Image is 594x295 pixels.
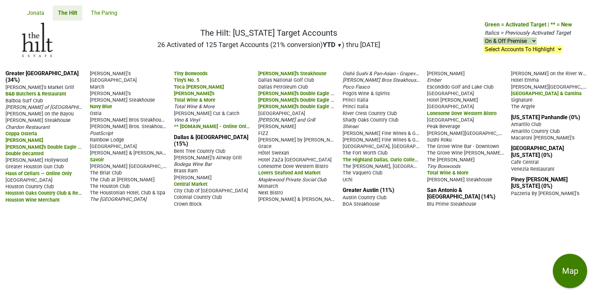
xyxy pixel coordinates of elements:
span: Vino & Vinyl [174,117,200,123]
span: BOA Steakhouse [343,201,380,207]
span: The Briar Club [90,170,122,176]
span: [PERSON_NAME]'s Double Eagle - Plano [258,103,347,110]
span: Houston Oaks Country Club & Retreat [5,190,89,196]
span: Princi Italia [343,97,368,103]
a: Piney [PERSON_NAME] [US_STATE] (0%) [511,176,568,189]
span: [PERSON_NAME] [174,175,212,181]
span: [GEOGRAPHIC_DATA] [90,77,137,83]
span: Navy Blue [90,104,112,110]
span: Uchi [343,177,353,183]
a: San Antonio & [GEOGRAPHIC_DATA] (14%) [427,187,496,200]
span: [GEOGRAPHIC_DATA] [5,177,52,183]
span: Total Wine & More [427,170,468,176]
span: Dallas National Golf Club [258,77,314,83]
span: Brass Ram [174,168,198,174]
span: [PERSON_NAME]'s Steakhouse [258,71,326,77]
span: [PERSON_NAME]'s Market Grill [5,84,74,90]
a: [US_STATE] Panhandle (0%) [511,114,580,121]
a: The Paring [86,5,122,21]
span: The Houston Club [90,183,130,189]
a: [GEOGRAPHIC_DATA][US_STATE] (0%) [511,145,564,158]
span: Princi Italia [343,104,368,110]
a: Jonata [22,5,49,21]
span: Macaroni [PERSON_NAME]'s [511,135,574,141]
span: [PERSON_NAME]'s Airway Grill [174,155,242,161]
span: Oishii Sushi & Pan-Asian - Grapevine [343,70,422,77]
span: March [90,84,104,90]
span: Central Market [174,181,207,187]
span: [PERSON_NAME] [427,71,465,77]
span: Cafe Central [511,159,539,165]
span: The Argyle [511,104,535,110]
span: Hotel [PERSON_NAME] [427,97,478,103]
span: Houston Wine Merchant [5,197,60,203]
span: Haus of Cellars — Online Only [5,171,72,177]
h2: 26 Activated of 125 Target Accounts (21% conversion) ) thru [DATE] [157,41,380,49]
span: B&B Butchers & Restaurant [5,91,66,97]
span: [PERSON_NAME] Cut & Catch [174,111,239,116]
span: The Grove Wine [PERSON_NAME][GEOGRAPHIC_DATA] [427,149,549,156]
span: Ostia [90,111,102,116]
span: Green = Activated Target | ** = New [485,21,572,28]
span: Ember [427,77,441,83]
span: [PERSON_NAME] Hollywood [5,157,68,163]
span: [PERSON_NAME]'s [90,91,131,97]
span: Amarillo Club [511,122,541,127]
span: [PERSON_NAME] Steakhouse [90,97,155,103]
a: Greater Austin (11%) [343,187,394,193]
span: Venezia Restaurant [511,166,555,172]
span: [PERSON_NAME]'s Double Eagle - [GEOGRAPHIC_DATA] [258,90,382,97]
a: Greater [GEOGRAPHIC_DATA] (34%) [5,70,79,83]
span: [GEOGRAPHIC_DATA] [90,144,137,149]
span: Bodega Wine Bar [174,161,212,167]
span: [PERSON_NAME] Steakhouse [5,117,71,123]
span: Houston Country Club [5,184,54,190]
span: Austin Country Club [343,195,387,201]
button: Map [553,254,587,288]
a: Dallas & [GEOGRAPHIC_DATA] (15%) [174,134,248,147]
span: [PERSON_NAME] by [PERSON_NAME] [258,136,342,143]
span: Blu Prime Steakhouse [427,201,476,207]
span: Colonial Country Club [174,194,222,200]
span: Tiny's No. 5 [174,77,199,83]
span: Lonesome Dove Western Bistro [258,163,328,169]
span: Monarch [258,183,278,189]
span: The Houstonian Hotel, Club & Spa [90,190,165,196]
span: [PERSON_NAME] [5,137,43,143]
span: Chardon Restaurant [5,124,50,130]
span: Crown Block [174,201,202,207]
span: [PERSON_NAME] on the River Walk [511,70,589,77]
span: [GEOGRAPHIC_DATA] [427,117,474,123]
span: [PERSON_NAME] of [GEOGRAPHIC_DATA] [5,104,97,110]
span: [GEOGRAPHIC_DATA] & Cantina [511,91,582,97]
span: Savoir [90,157,104,163]
span: The Highland Dallas, Curio Collection by [PERSON_NAME] Dallas [343,156,487,163]
span: Grace [258,144,272,149]
span: The [PERSON_NAME], [GEOGRAPHIC_DATA] [343,163,440,169]
span: Greater Houston Gun Club [5,164,64,170]
span: Hotel ZaZa [GEOGRAPHIC_DATA] [258,157,332,163]
span: Maplewood Private Social Club [258,177,326,183]
span: Amarillo Country Club [511,128,560,134]
span: Poco Fiasco [343,84,370,90]
span: FIZZ [258,131,269,136]
span: Hôtel Swexan [258,150,289,156]
span: Shady Oaks Country Club [343,117,399,123]
span: Lonesome Dove Western Bistro [427,111,497,116]
span: [PERSON_NAME] Fine Wines & Great Spirits [343,130,440,136]
span: ▼ [337,42,342,48]
span: Lovers Seafood And Market [258,170,321,176]
span: Sushi Roku [427,137,452,143]
span: [PERSON_NAME] on the Bayou [5,111,74,117]
span: Peak Beverage [427,124,460,129]
span: Shinsei [343,124,358,129]
span: [GEOGRAPHIC_DATA] [258,111,305,116]
span: Pazzeria By [PERSON_NAME]'s [511,191,579,196]
span: ** [DOMAIN_NAME] - Online Only ** [174,123,255,129]
span: Next Bistro [258,190,283,196]
span: Tiny Boxwoods [427,163,460,169]
img: The Hilt [22,23,53,57]
span: The Club at [PERSON_NAME] [90,177,155,183]
span: PostScript [90,131,113,136]
span: [PERSON_NAME] Bros Steakhouse - [GEOGRAPHIC_DATA] [343,77,470,83]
